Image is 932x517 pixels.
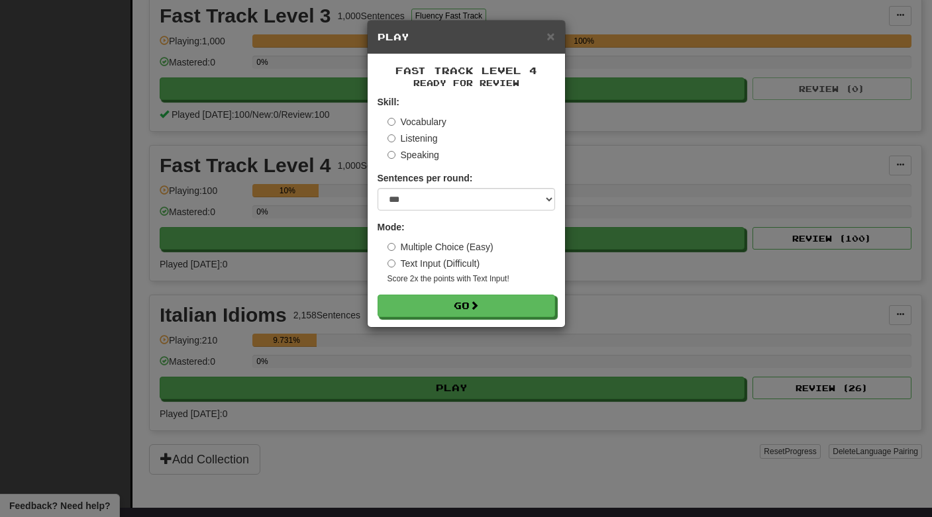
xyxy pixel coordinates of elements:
button: Go [378,295,555,317]
input: Listening [388,134,395,142]
input: Text Input (Difficult) [388,259,395,267]
strong: Mode: [378,222,405,232]
label: Listening [388,132,438,145]
small: Ready for Review [378,77,555,89]
button: Close [546,29,554,43]
label: Speaking [388,148,439,162]
span: × [546,28,554,44]
small: Score 2x the points with Text Input ! [388,273,555,285]
input: Vocabulary [388,118,395,126]
input: Speaking [388,151,395,159]
h5: Play [378,30,555,44]
strong: Skill: [378,97,399,107]
label: Text Input (Difficult) [388,257,480,270]
label: Vocabulary [388,115,446,128]
span: Fast Track Level 4 [395,65,537,76]
label: Multiple Choice (Easy) [388,240,493,254]
input: Multiple Choice (Easy) [388,243,395,251]
label: Sentences per round: [378,171,473,185]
